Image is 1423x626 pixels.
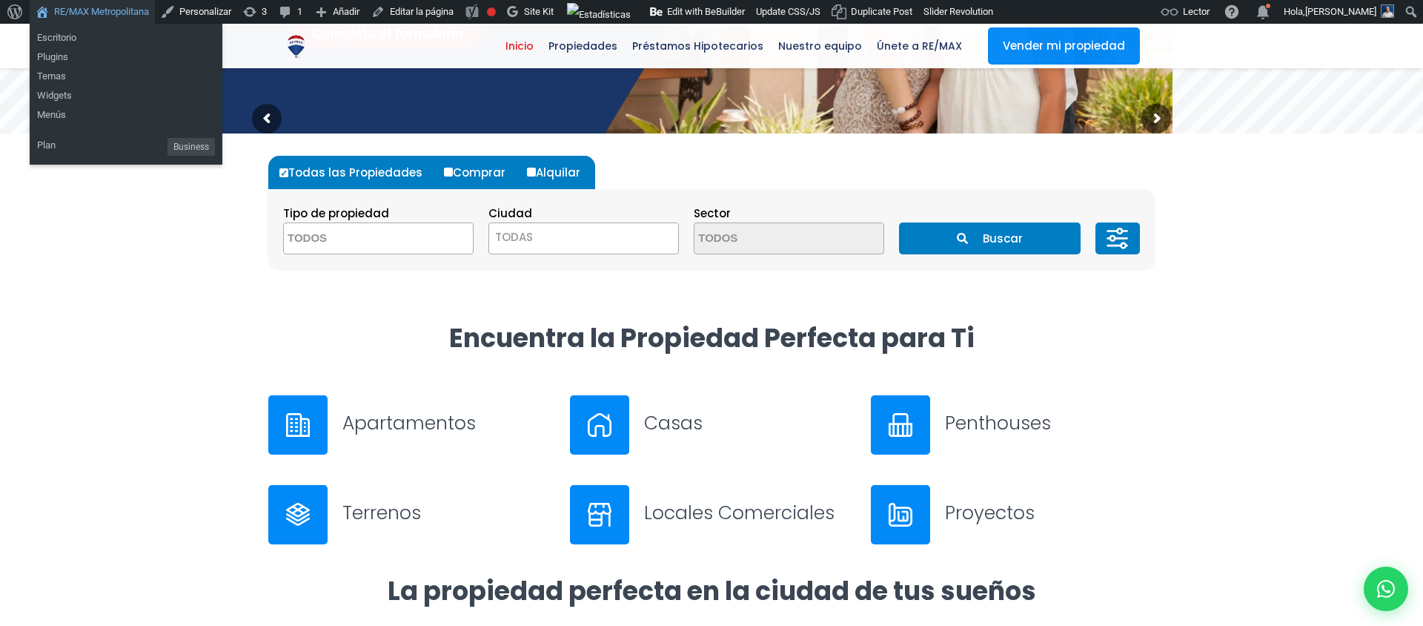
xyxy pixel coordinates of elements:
h3: Proyectos [945,500,1155,526]
textarea: Search [284,223,428,255]
textarea: Search [694,223,838,255]
input: Alquilar [527,168,536,177]
a: Proyectos [871,485,1155,544]
button: Buscar [899,223,1080,254]
strong: Encuentra la Propiedad Perfecta para Ti [449,320,975,356]
a: Widgets [30,86,222,105]
a: Casas [570,395,854,455]
span: Préstamos Hipotecarios [625,35,771,57]
span: Tipo de propiedad [283,205,389,221]
a: Únete a RE/MAX [869,24,969,68]
span: Business [167,138,215,156]
a: Menús [30,105,222,125]
span: TODAS [495,229,533,245]
a: Préstamos Hipotecarios [625,24,771,68]
a: Nuestro equipo [771,24,869,68]
span: Inicio [498,35,541,57]
span: Únete a RE/MAX [869,35,969,57]
a: Penthouses [871,395,1155,455]
strong: La propiedad perfecta en la ciudad de tus sueños [388,573,1036,609]
h3: Casas [644,410,854,436]
h3: Apartamentos [342,410,552,436]
span: Site Kit [524,6,554,17]
span: Slider Revolution [923,6,993,17]
span: Plan [37,134,56,157]
a: Vender mi propiedad [988,27,1140,65]
a: Plugins [30,47,222,67]
a: Escritorio [30,28,222,47]
label: Alquilar [523,156,595,189]
h3: Locales Comerciales [644,500,854,526]
div: Frase clave objetivo no establecida [487,7,496,16]
input: Todas las Propiedades [279,168,288,177]
a: Inicio [498,24,541,68]
span: Ciudad [488,205,532,221]
img: Logo de REMAX [283,33,309,59]
label: Todas las Propiedades [276,156,437,189]
a: Apartamentos [268,395,552,455]
span: [PERSON_NAME] [1305,6,1376,17]
a: Temas [30,67,222,86]
img: Visitas de 48 horas. Haz clic para ver más estadísticas del sitio. [567,3,631,27]
span: Sector [694,205,731,221]
h3: Penthouses [945,410,1155,436]
span: Propiedades [541,35,625,57]
a: Terrenos [268,485,552,544]
ul: RE/MAX Metropolitana [30,24,222,71]
label: Comprar [440,156,520,189]
a: Propiedades [541,24,625,68]
h3: Terrenos [342,500,552,526]
input: Comprar [444,168,453,177]
a: Locales Comerciales [570,485,854,544]
span: Nuestro equipo [771,35,869,57]
a: RE/MAX Metropolitana [283,24,309,68]
span: TODAS [488,223,679,254]
span: TODAS [489,227,678,248]
ul: RE/MAX Metropolitana [30,62,222,129]
ul: RE/MAX Metropolitana [30,129,222,165]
